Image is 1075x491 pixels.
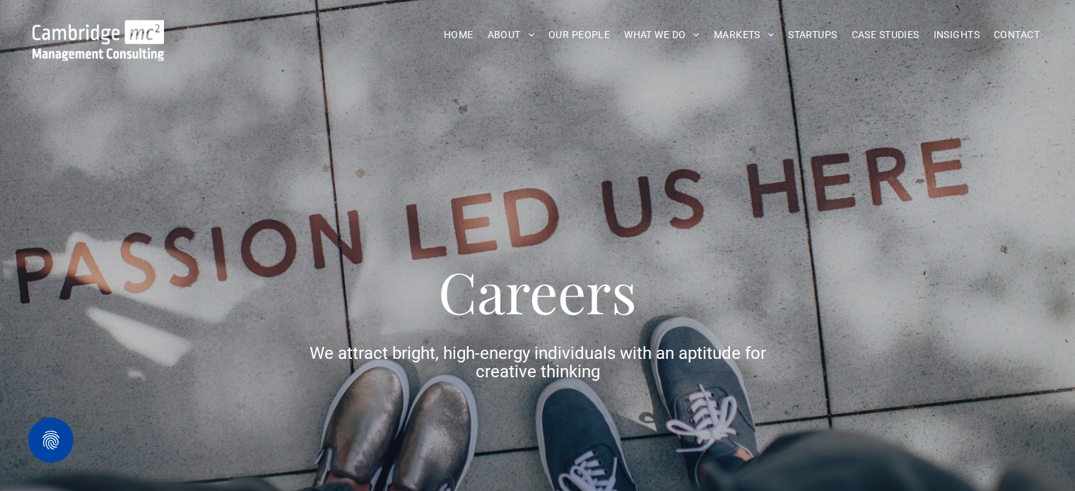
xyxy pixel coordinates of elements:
span: Careers [438,253,637,329]
a: HOME [437,24,481,46]
a: MARKETS [707,24,781,46]
a: OUR PEOPLE [541,24,617,46]
a: WHAT WE DO [617,24,707,46]
a: CASE STUDIES [845,24,927,46]
a: STARTUPS [781,24,844,46]
a: INSIGHTS [927,24,987,46]
span: We attract bright, high-energy individuals with an aptitude for creative thinking [310,343,766,381]
a: ABOUT [481,24,542,46]
a: CONTACT [987,24,1047,46]
img: Go to Homepage [33,20,164,61]
a: Your Business Transformed | Cambridge Management Consulting [33,22,164,37]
